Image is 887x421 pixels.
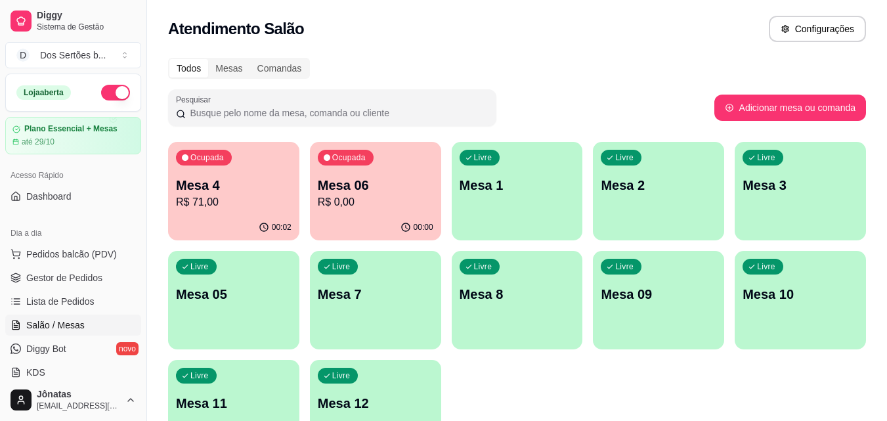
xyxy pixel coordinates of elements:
a: Salão / Mesas [5,315,141,336]
a: Dashboard [5,186,141,207]
button: Select a team [5,42,141,68]
div: Acesso Rápido [5,165,141,186]
p: Livre [615,152,634,163]
span: Diggy Bot [26,342,66,355]
p: Mesa 7 [318,285,433,303]
p: Livre [757,261,775,272]
article: Plano Essencial + Mesas [24,124,118,134]
p: Mesa 06 [318,176,433,194]
div: Loja aberta [16,85,71,100]
article: até 29/10 [22,137,54,147]
button: Pedidos balcão (PDV) [5,244,141,265]
span: Pedidos balcão (PDV) [26,248,117,261]
span: Sistema de Gestão [37,22,136,32]
div: Mesas [208,59,249,78]
span: [EMAIL_ADDRESS][DOMAIN_NAME] [37,401,120,411]
p: Mesa 3 [743,176,858,194]
p: Livre [332,261,351,272]
p: Mesa 12 [318,394,433,412]
p: 00:02 [272,222,292,233]
p: Mesa 10 [743,285,858,303]
button: Configurações [769,16,866,42]
button: Adicionar mesa ou comanda [714,95,866,121]
p: Mesa 05 [176,285,292,303]
p: Livre [615,261,634,272]
a: KDS [5,362,141,383]
button: LivreMesa 10 [735,251,866,349]
span: Gestor de Pedidos [26,271,102,284]
a: DiggySistema de Gestão [5,5,141,37]
p: Ocupada [332,152,366,163]
p: Mesa 1 [460,176,575,194]
p: R$ 71,00 [176,194,292,210]
p: Ocupada [190,152,224,163]
button: OcupadaMesa 06R$ 0,0000:00 [310,142,441,240]
span: Lista de Pedidos [26,295,95,308]
div: Dia a dia [5,223,141,244]
button: LivreMesa 8 [452,251,583,349]
p: Mesa 11 [176,394,292,412]
button: Alterar Status [101,85,130,100]
span: Diggy [37,10,136,22]
span: Dashboard [26,190,72,203]
div: Dos Sertões b ... [40,49,106,62]
span: KDS [26,366,45,379]
button: LivreMesa 7 [310,251,441,349]
p: Mesa 09 [601,285,716,303]
button: OcupadaMesa 4R$ 71,0000:02 [168,142,299,240]
a: Diggy Botnovo [5,338,141,359]
p: Mesa 2 [601,176,716,194]
label: Pesquisar [176,94,215,105]
span: Salão / Mesas [26,319,85,332]
a: Lista de Pedidos [5,291,141,312]
input: Pesquisar [186,106,488,120]
p: Livre [190,370,209,381]
button: LivreMesa 09 [593,251,724,349]
a: Gestor de Pedidos [5,267,141,288]
a: Plano Essencial + Mesasaté 29/10 [5,117,141,154]
span: Jônatas [37,389,120,401]
p: 00:00 [414,222,433,233]
p: R$ 0,00 [318,194,433,210]
p: Livre [757,152,775,163]
p: Mesa 8 [460,285,575,303]
span: D [16,49,30,62]
p: Livre [474,152,492,163]
h2: Atendimento Salão [168,18,304,39]
p: Livre [332,370,351,381]
p: Livre [190,261,209,272]
button: LivreMesa 3 [735,142,866,240]
button: Jônatas[EMAIL_ADDRESS][DOMAIN_NAME] [5,384,141,416]
p: Livre [474,261,492,272]
div: Todos [169,59,208,78]
button: LivreMesa 1 [452,142,583,240]
div: Comandas [250,59,309,78]
button: LivreMesa 2 [593,142,724,240]
p: Mesa 4 [176,176,292,194]
button: LivreMesa 05 [168,251,299,349]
